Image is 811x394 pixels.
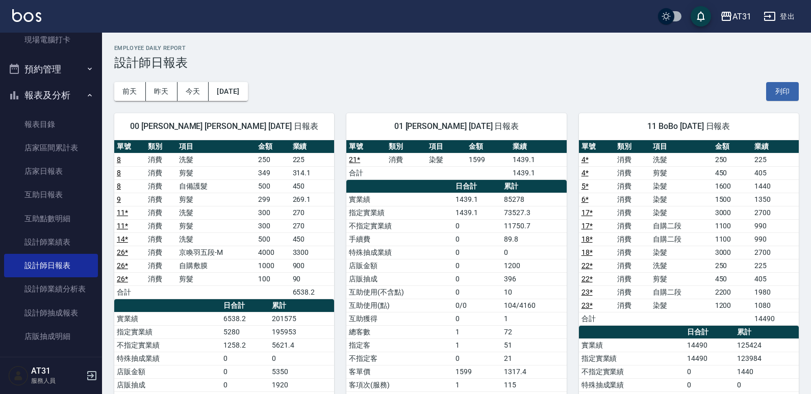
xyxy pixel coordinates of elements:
a: 8 [117,155,121,164]
button: 前天 [114,82,146,101]
td: 1439.1 [453,206,501,219]
td: 染髮 [650,246,713,259]
td: 5280 [221,325,269,338]
a: 設計師業績分析表 [4,277,98,301]
a: 設計師日報表 [4,254,98,277]
td: 消費 [615,193,650,206]
td: 消費 [145,193,176,206]
a: 店家區間累計表 [4,136,98,160]
td: 450 [713,272,752,285]
td: 115 [501,378,566,391]
h3: 設計師日報表 [114,56,799,70]
td: 11750.7 [501,219,566,232]
td: 125424 [734,338,799,352]
td: 1 [453,325,501,338]
th: 累計 [501,180,566,193]
td: 店販金額 [114,365,221,378]
div: AT31 [732,10,751,23]
td: 1440 [734,365,799,378]
td: 250 [256,153,290,166]
td: 消費 [145,246,176,259]
p: 服務人員 [31,376,83,385]
a: 設計師抽成報表 [4,301,98,325]
td: 299 [256,193,290,206]
td: 總客數 [346,325,453,338]
td: 染髮 [650,193,713,206]
td: 自購二段 [650,232,713,246]
td: 洗髮 [650,259,713,272]
td: 1599 [453,365,501,378]
td: 2700 [752,206,799,219]
th: 項目 [650,140,713,153]
a: 現場電腦打卡 [4,28,98,51]
th: 類別 [145,140,176,153]
h5: AT31 [31,366,83,376]
td: 染髮 [650,206,713,219]
img: Person [8,365,29,386]
td: 剪髮 [176,193,256,206]
td: 500 [256,179,290,193]
td: 消費 [145,206,176,219]
td: 0 [453,246,501,259]
td: 270 [290,219,335,232]
td: 73527.3 [501,206,566,219]
td: 洗髮 [176,232,256,246]
td: 1 [453,338,501,352]
td: 405 [752,272,799,285]
button: 登出 [759,7,799,26]
td: 72 [501,325,566,338]
th: 單號 [579,140,615,153]
td: 300 [256,219,290,232]
td: 450 [290,179,335,193]
table: a dense table [346,140,566,180]
td: 不指定實業績 [579,365,685,378]
td: 14490 [685,352,734,365]
td: 實業績 [579,338,685,352]
th: 單號 [114,140,145,153]
td: 消費 [386,153,426,166]
a: 互助日報表 [4,183,98,206]
td: 消費 [615,285,650,299]
td: 洗髮 [650,153,713,166]
td: 不指定實業績 [114,338,221,352]
button: save [691,6,711,27]
td: 自購敷膜 [176,259,256,272]
td: 洗髮 [176,153,256,166]
td: 5350 [269,365,334,378]
td: 1200 [713,299,752,312]
td: 100 [256,272,290,285]
td: 0 [221,378,269,391]
td: 1500 [713,193,752,206]
td: 客單價 [346,365,453,378]
th: 金額 [466,140,510,153]
td: 1258.2 [221,338,269,352]
td: 1100 [713,219,752,232]
td: 0 [221,365,269,378]
td: 自備護髮 [176,179,256,193]
td: 店販抽成 [114,378,221,391]
td: 消費 [145,259,176,272]
td: 2700 [752,246,799,259]
td: 染髮 [650,179,713,193]
td: 3300 [290,246,335,259]
td: 客項次(服務) [346,378,453,391]
a: 設計師業績表 [4,230,98,254]
td: 0 [685,378,734,391]
td: 剪髮 [650,272,713,285]
td: 實業績 [114,312,221,325]
td: 990 [752,219,799,232]
td: 500 [256,232,290,246]
td: 0 [453,232,501,246]
td: 250 [713,259,752,272]
td: 特殊抽成業績 [114,352,221,365]
td: 5621.4 [269,338,334,352]
td: 195953 [269,325,334,338]
td: 互助使用(不含點) [346,285,453,299]
td: 1980 [752,285,799,299]
button: 預約管理 [4,56,98,83]
td: 自購二段 [650,285,713,299]
button: AT31 [716,6,755,27]
td: 消費 [615,153,650,166]
td: 指定實業績 [346,206,453,219]
td: 消費 [615,232,650,246]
